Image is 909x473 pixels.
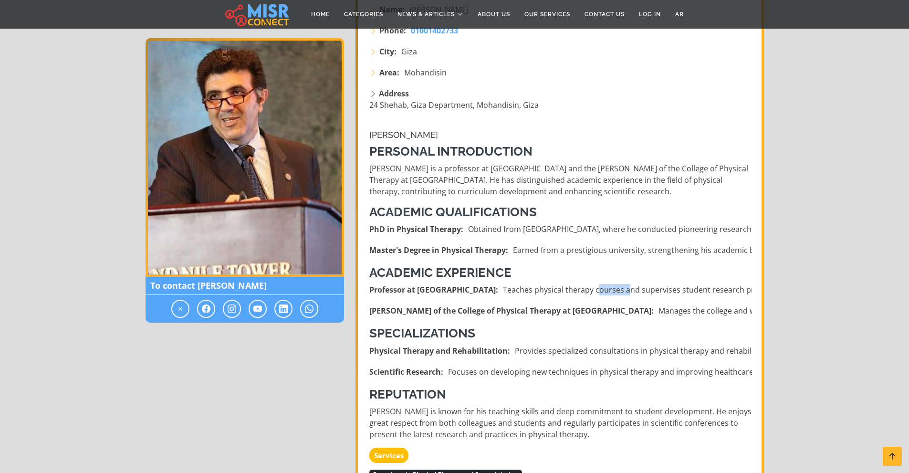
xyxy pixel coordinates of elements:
[369,345,510,357] strong: Physical Therapy and Rehabilitation:
[369,265,752,280] h3: Academic Experience
[379,46,397,57] strong: City:
[369,223,752,235] li: Obtained from [GEOGRAPHIC_DATA], where he conducted pioneering research in treatment and rehabili...
[225,2,289,26] img: main.misr_connect
[404,67,447,78] span: Mohandisin
[390,5,470,23] a: News & Articles
[369,305,752,316] li: Manages the college and works on developing academic and research programs.
[369,223,463,235] strong: PhD in Physical Therapy:
[369,448,408,463] strong: Services
[470,5,517,23] a: About Us
[369,100,539,110] span: 24 Shehab, Giza Department, Mohandisin, Giza
[668,5,691,23] a: AR
[369,406,752,440] p: [PERSON_NAME] is known for his teaching skills and deep commitment to student development. He enj...
[369,366,443,378] strong: Scientific Research:
[369,387,752,402] h3: Reputation
[304,5,337,23] a: Home
[369,144,752,159] h3: Personal Introduction
[369,244,508,256] strong: Master's Degree in Physical Therapy:
[369,244,752,256] li: Earned from a prestigious university, strengthening his academic background.
[379,67,399,78] strong: Area:
[369,366,752,378] li: Focuses on developing new techniques in physical therapy and improving healthcare quality.
[369,130,752,140] h1: [PERSON_NAME]
[397,10,455,19] span: News & Articles
[146,38,344,277] img: Dr. Adly Sabour
[379,88,409,99] strong: Address
[401,46,417,57] span: Giza
[369,284,752,295] li: Teaches physical therapy courses and supervises student research projects.
[577,5,632,23] a: Contact Us
[369,163,752,197] p: [PERSON_NAME] is a professor at [GEOGRAPHIC_DATA] and the [PERSON_NAME] of the College of Physica...
[632,5,668,23] a: Log in
[517,5,577,23] a: Our Services
[337,5,390,23] a: Categories
[369,326,752,341] h3: Specializations
[369,305,654,316] strong: [PERSON_NAME] of the College of Physical Therapy at [GEOGRAPHIC_DATA]:
[369,205,752,220] h3: Academic Qualifications
[146,277,344,295] span: To contact [PERSON_NAME]
[369,345,752,357] li: Provides specialized consultations in physical therapy and rehabilitation fields.
[369,284,498,295] strong: Professor at [GEOGRAPHIC_DATA]:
